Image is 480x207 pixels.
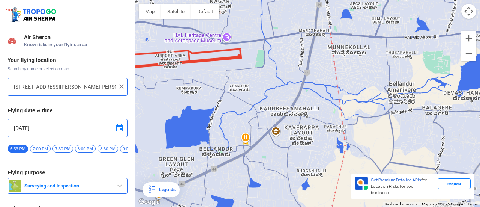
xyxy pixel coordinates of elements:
img: ic_tgdronemaps.svg [6,6,59,23]
div: Request [438,178,471,189]
input: Search your flying location [14,82,115,91]
span: 8:30 PM [97,145,118,153]
span: Search by name or select on map [7,66,127,72]
h3: Flying date & time [7,108,127,113]
img: Google [137,197,162,207]
span: 9:00 PM [120,145,141,153]
h3: Flying purpose [7,170,127,175]
span: Air Sherpa [24,34,127,40]
button: Map camera controls [461,4,476,19]
span: 7:30 PM [52,145,73,153]
span: Know risks in your flying area [24,42,127,48]
img: ic_close.png [118,83,125,90]
button: Zoom in [461,31,476,46]
div: for Location Risks for your business. [368,177,438,196]
input: Select Date [14,124,121,133]
button: Show satellite imagery [161,4,191,19]
span: Map data ©2025 Google [422,202,463,206]
span: 6:53 PM [7,145,28,153]
span: Surveying and Inspection [21,183,115,189]
a: Terms [467,202,478,206]
button: Keyboard shortcuts [385,202,417,207]
a: Open this area in Google Maps (opens a new window) [137,197,162,207]
div: Legends [156,185,175,194]
span: Get Premium Detailed APIs [371,177,421,183]
img: survey.png [9,180,21,192]
h3: Your flying location [7,57,127,63]
button: Surveying and Inspection [7,178,127,194]
img: Legends [147,185,156,194]
button: Show street map [139,4,161,19]
button: Zoom out [461,46,476,61]
span: 7:00 PM [30,145,51,153]
img: Premium APIs [355,177,368,190]
img: Risk Scores [7,36,16,45]
span: 8:00 PM [75,145,96,153]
